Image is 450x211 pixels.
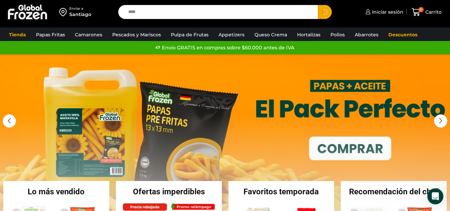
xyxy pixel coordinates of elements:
div: Next slide [434,114,447,128]
h2: Recomendación del chef [341,188,447,196]
a: Tienda [6,28,29,41]
a: Hortalizas [294,28,324,41]
div: Enviar a [69,6,91,11]
span: Iniciar sesión [370,9,403,15]
a: 0 Carrito [410,4,443,20]
span: Carrito [424,9,442,15]
a: Descuentos [385,28,421,41]
div: Santiago [69,11,91,18]
button: Search button [318,5,332,19]
a: Papas Fritas [33,28,68,41]
a: Pescados y Mariscos [109,28,164,41]
a: Pulpa de Frutas [168,28,212,41]
a: Iniciar sesión [364,5,403,19]
a: Camarones [72,28,106,41]
div: Previous slide [3,114,16,128]
h2: Favoritos temporada [228,188,334,196]
a: Pollos [327,28,348,41]
h2: Ofertas imperdibles [116,188,222,196]
div: Open Intercom Messenger [427,188,443,204]
img: address-field-icon.svg [59,6,69,18]
a: Abarrotes [351,28,382,41]
h2: Lo más vendido [3,188,109,196]
a: Appetizers [215,28,248,41]
a: Queso Crema [251,28,290,41]
span: 0 [418,7,424,12]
